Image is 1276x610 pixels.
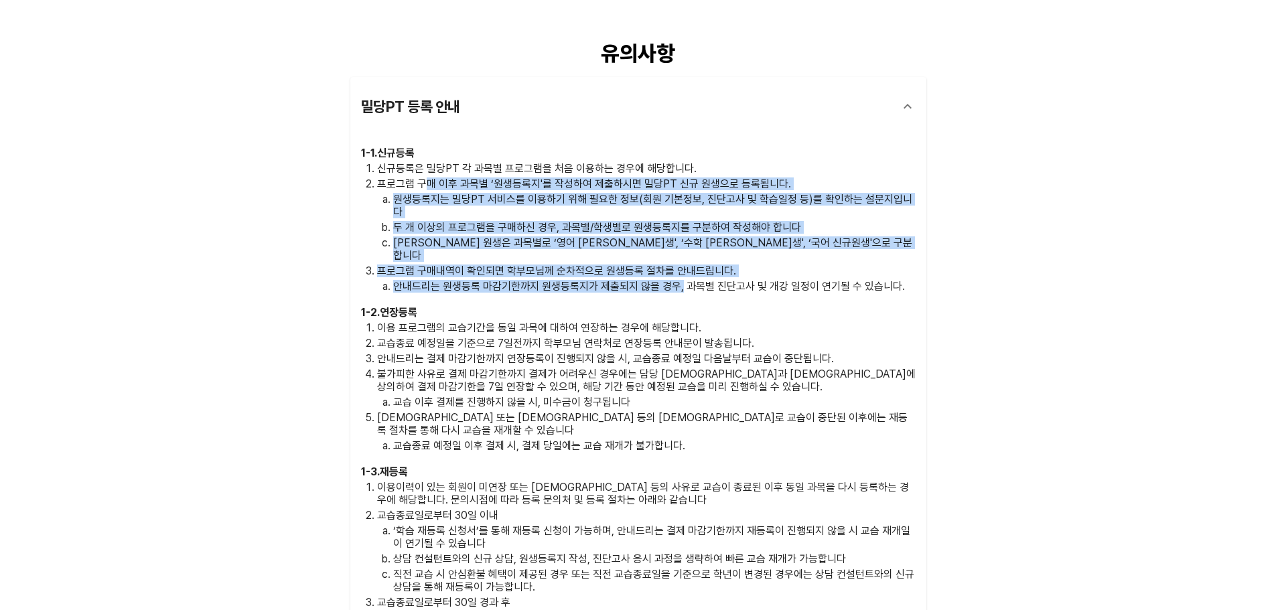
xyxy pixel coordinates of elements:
[350,41,926,66] div: 유의사항
[393,568,916,593] p: 직전 교습 시 안심환불 혜택이 제공된 경우 또는 직전 교습종료일을 기준으로 학년이 변경된 경우에는 상담 컨설턴트와의 신규 상담을 통해 재등록이 가능합니다.
[361,306,916,319] h3: 1 - 2 . 연장등록
[393,524,916,550] p: ‘학습 재등록 신청서’를 통해 재등록 신청이 가능하며, 안내드리는 결제 마감기한까지 재등록이 진행되지 않을 시 교습 재개일이 연기될 수 있습니다
[350,77,926,136] div: 밀당PT 등록 안내
[361,465,916,478] h3: 1 - 3 . 재등록
[377,481,916,506] p: 이용이력이 있는 회원이 미연장 또는 [DEMOGRAPHIC_DATA] 등의 사유로 교습이 종료된 이후 동일 과목을 다시 등록하는 경우에 해당합니다. 문의시점에 따라 등록 문의...
[377,596,916,609] p: 교습종료일로부터 30일 경과 후
[393,193,916,218] p: 원생등록지는 밀당PT 서비스를 이용하기 위해 필요한 정보(회원 기본정보, 진단고사 및 학습일정 등)를 확인하는 설문지입니다
[393,552,916,565] p: 상담 컨설턴트와의 신규 상담, 원생등록지 작성, 진단고사 응시 과정을 생략하여 빠른 교습 재개가 가능합니다
[361,147,916,159] h3: 1 - 1 . 신규등록
[377,352,916,365] p: 안내드리는 결제 마감기한까지 연장등록이 진행되지 않을 시, 교습종료 예정일 다음날부터 교습이 중단됩니다.
[377,509,916,522] p: 교습종료일로부터 30일 이내
[377,321,916,334] p: 이용 프로그램의 교습기간을 동일 과목에 대하여 연장하는 경우에 해당합니다.
[393,439,916,452] p: 교습종료 예정일 이후 결제 시, 결제 당일에는 교습 재개가 불가합니다.
[393,221,916,234] p: 두 개 이상의 프로그램을 구매하신 경우, 과목별/학생별로 원생등록지를 구분하여 작성해야 합니다
[377,337,916,350] p: 교습종료 예정일을 기준으로 7일전까지 학부모님 연락처로 연장등록 안내문이 발송됩니다.
[393,236,916,262] p: [PERSON_NAME] 원생은 과목별로 ‘영어 [PERSON_NAME]생', ‘수학 [PERSON_NAME]생', ‘국어 신규원생'으로 구분합니다
[377,177,916,190] p: 프로그램 구매 이후 과목별 ‘원생등록지'를 작성하여 제출하시면 밀당PT 신규 원생으로 등록됩니다.
[393,396,916,408] p: 교습 이후 결제를 진행하지 않을 시, 미수금이 청구됩니다
[377,411,916,437] p: [DEMOGRAPHIC_DATA] 또는 [DEMOGRAPHIC_DATA] 등의 [DEMOGRAPHIC_DATA]로 교습이 중단된 이후에는 재등록 절차를 통해 다시 교습을 재개...
[361,90,892,123] div: 밀당PT 등록 안내
[377,368,916,393] p: 불가피한 사유로 결제 마감기한까지 결제가 어려우신 경우에는 담당 [DEMOGRAPHIC_DATA]과 [DEMOGRAPHIC_DATA]에 상의하여 결제 마감기한을 7일 연장할 ...
[393,280,916,293] p: 안내드리는 원생등록 마감기한까지 원생등록지가 제출되지 않을 경우, 과목별 진단고사 및 개강 일정이 연기될 수 있습니다.
[377,264,916,277] p: 프로그램 구매내역이 확인되면 학부모님께 순차적으로 원생등록 절차를 안내드립니다.
[377,162,916,175] p: 신규등록은 밀당PT 각 과목별 프로그램을 처음 이용하는 경우에 해당합니다.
